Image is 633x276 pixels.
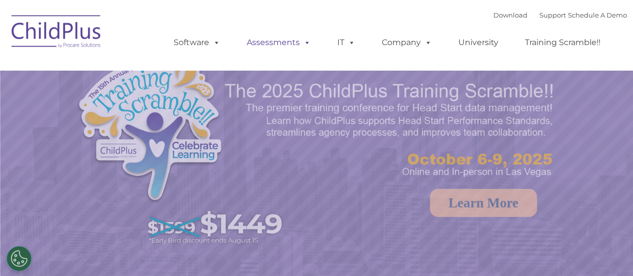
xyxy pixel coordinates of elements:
[7,246,32,271] button: Cookies Settings
[583,228,633,276] iframe: Chat Widget
[372,33,442,53] a: Company
[327,33,365,53] a: IT
[539,11,566,19] a: Support
[430,189,537,217] a: Learn More
[493,11,527,19] a: Download
[493,11,627,19] font: |
[7,8,107,58] img: ChildPlus by Procare Solutions
[237,33,321,53] a: Assessments
[164,33,230,53] a: Software
[448,33,508,53] a: University
[515,33,610,53] a: Training Scramble!!
[568,11,627,19] a: Schedule A Demo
